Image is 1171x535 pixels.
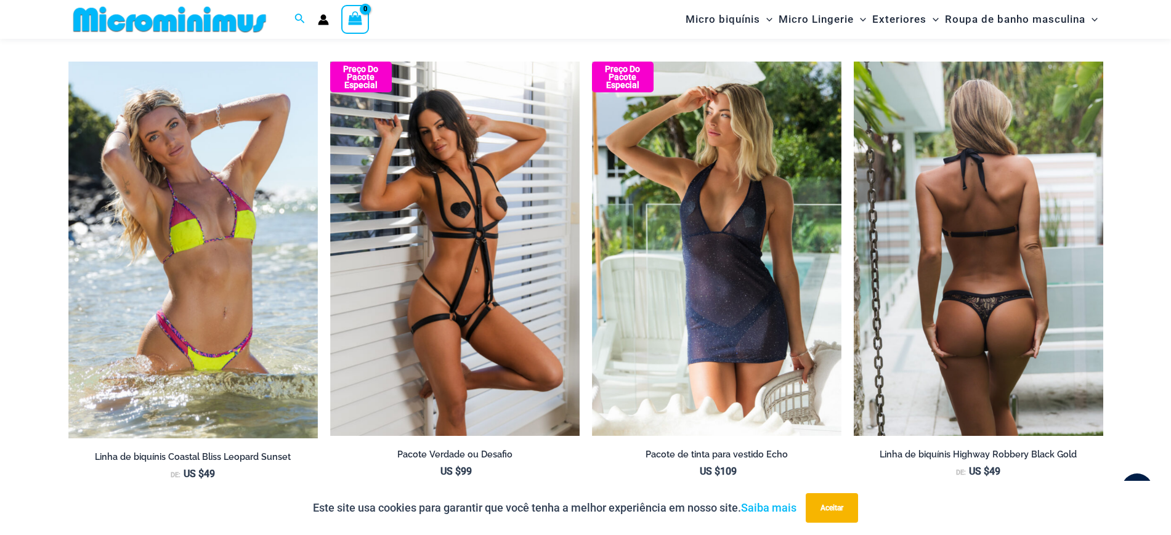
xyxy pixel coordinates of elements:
[68,6,271,33] img: MM LOJA LOGO PLANO
[1085,4,1098,35] span: Alternar menu
[760,4,772,35] span: Alternar menu
[854,62,1103,436] a: Highway Robbery Preto Dourado 359 Clipe Superior 439 Clipe Inferior 01v2Highway Robbery Preto Dou...
[776,4,869,35] a: Micro LingerieAlternar menuAlternar menu
[313,501,741,514] font: Este site usa cookies para garantir que você tenha a melhor experiência em nosso site.
[646,449,788,459] font: Pacote de tinta para vestido Echo
[989,465,1000,477] font: 49
[330,449,580,465] a: Pacote Verdade ou Desafio
[683,4,776,35] a: Micro biquínisAlternar menuAlternar menu
[171,471,180,479] font: De:
[330,62,580,436] img: Body Verdade ou Desafio Preto 1905 611 Micro 07
[592,62,841,436] img: Echo Ink 5671 Vestido 682 Tanga 07
[318,14,329,25] a: Link do ícone da conta
[605,64,640,90] font: Preço do pacote especial
[343,64,378,90] font: Preço do pacote especial
[95,451,291,462] font: Linha de biquínis Coastal Bliss Leopard Sunset
[204,468,215,480] font: 49
[681,2,1103,37] nav: Navegação do site
[592,449,841,465] a: Pacote de tinta para vestido Echo
[942,4,1101,35] a: Roupa de banho masculinaAlternar menuAlternar menu
[440,465,461,477] font: US $
[700,465,720,477] font: US $
[779,13,854,25] font: Micro Lingerie
[461,465,472,477] font: 99
[926,4,939,35] span: Alternar menu
[341,5,370,33] a: Ver carrinho de compras, vazio
[945,13,1085,25] font: Roupa de banho masculina
[68,62,318,438] img: Biquíni Coastal Bliss Leopard Sunset 3171 Tri Top 4371 Fio Dental 06
[854,62,1103,436] img: Highway Robbery Preto Dourado 359 Clipe Superior 439 Clipe Inferior 03
[854,449,1103,465] a: Linha de biquínis Highway Robbery Black Gold
[686,13,760,25] font: Micro biquínis
[854,4,866,35] span: Alternar menu
[969,465,989,477] font: US $
[720,465,737,477] font: 109
[806,493,858,523] button: Aceitar
[956,469,966,477] font: De:
[869,4,942,35] a: ExterioresAlternar menuAlternar menu
[68,62,318,438] a: Biquíni Coastal Bliss Leopard Sunset 3171 Tri Top 4371 Fio Dental 06Biquíni Coastal Bliss Leopard...
[294,12,306,27] a: Link do ícone de pesquisa
[68,451,318,467] a: Linha de biquínis Coastal Bliss Leopard Sunset
[880,449,1077,459] font: Linha de biquínis Highway Robbery Black Gold
[741,501,796,514] a: Saiba mais
[821,504,843,512] font: Aceitar
[592,62,841,436] a: Echo Ink 5671 Vestido 682 Tanga 07 Echo Ink 5671 Vestido 682 Tanga 08Echo Ink 5671 Vestido 682 Ta...
[184,468,204,480] font: US $
[557,22,614,40] font: você viu
[330,62,580,436] a: Body Verdade ou Desafio Preto 1905 611 Micro 07 Body Verdade ou Desafio Preto 1905 611 Micro 06Bo...
[397,449,513,459] font: Pacote Verdade ou Desafio
[872,13,926,25] font: Exteriores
